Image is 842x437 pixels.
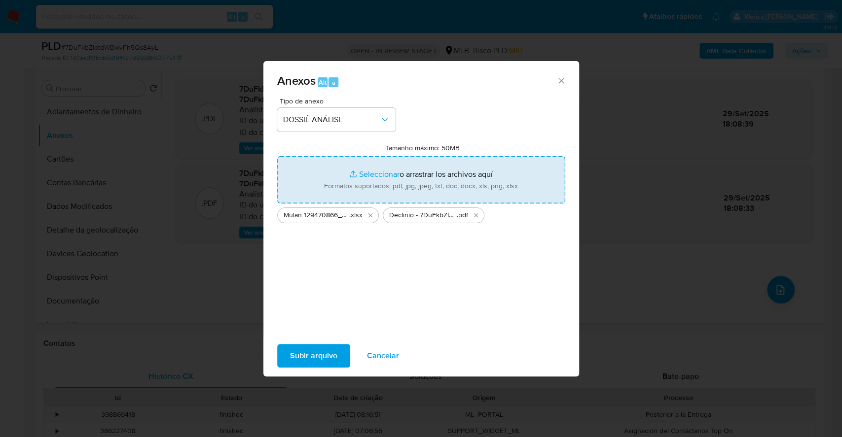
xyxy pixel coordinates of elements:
[470,209,482,221] button: Eliminar Declinio - 7DuFkbZIotdWBwvFh5Qs8AyL - CPF 27980767810 - ANDRE DA SILVEIRA LOUREIRO.pdf
[283,115,380,125] span: DOSSIÊ ANÁLISE
[354,344,412,368] button: Cancelar
[367,345,399,367] span: Cancelar
[332,78,335,87] span: a
[277,72,316,89] span: Anexos
[385,143,460,152] label: Tamanho máximo: 50MB
[280,98,398,104] span: Tipo de anexo
[389,210,457,220] span: Declinio - 7DuFkbZIotdWBwvFh5Qs8AyL - CPF 27980767810 - [PERSON_NAME] [PERSON_NAME]
[319,78,327,87] span: Alt
[277,203,565,223] ul: Archivos seleccionados
[290,345,337,367] span: Subir arquivo
[277,344,350,368] button: Subir arquivo
[277,108,396,132] button: DOSSIÊ ANÁLISE
[349,210,363,220] span: .xlsx
[284,210,349,220] span: Mulan 129470866_2025_09_26_13_05_47
[365,209,376,221] button: Eliminar Mulan 129470866_2025_09_26_13_05_47.xlsx
[457,210,468,220] span: .pdf
[556,76,565,85] button: Cerrar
